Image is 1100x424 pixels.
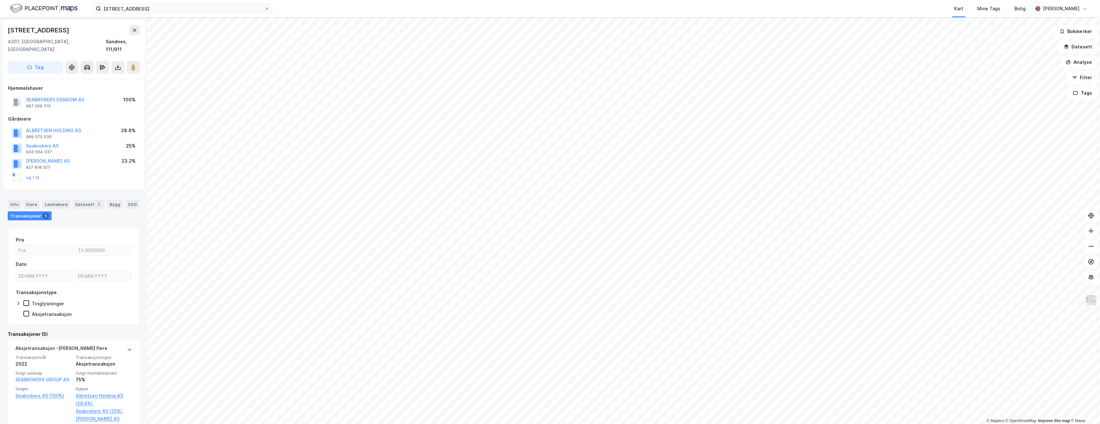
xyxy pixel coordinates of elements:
[121,157,136,165] div: 23.2%
[1060,56,1097,69] button: Analyse
[987,419,1004,423] a: Mapbox
[26,104,51,109] div: 987 269 715
[1068,393,1100,424] iframe: Chat Widget
[16,236,24,244] div: Pris
[76,407,132,415] a: Seabrokers AS (25%),
[43,213,49,219] div: 5
[1067,71,1097,84] button: Filter
[15,355,72,360] span: Transaksjonsår
[42,200,70,209] div: Leietakere
[1085,294,1097,306] img: Z
[954,5,963,13] div: Kart
[107,200,123,209] div: Bygg
[1043,5,1079,13] div: [PERSON_NAME]
[15,392,72,400] a: Seabrokers AS (100%)
[1058,40,1097,53] button: Datasett
[1068,87,1097,99] button: Tags
[76,360,132,368] div: Aksjetransaksjon
[96,201,102,208] div: 2
[76,392,132,407] a: Albretsen Holding AS (28.6%),
[8,25,71,35] div: [STREET_ADDRESS]
[1014,5,1026,13] div: Bolig
[126,200,139,209] div: ESG
[10,3,78,14] img: logo.f888ab2527a4732fd821a326f86c7f29.svg
[8,115,139,123] div: Gårdeiere
[126,142,136,150] div: 25%
[73,200,104,209] div: Datasett
[16,245,72,255] input: Fra
[1068,393,1100,424] div: Kontrollprogram for chat
[8,200,21,209] div: Info
[16,271,72,281] input: DD.MM.YYYY
[26,149,52,155] div: 933 564 037
[8,84,139,92] div: Hjemmelshaver
[26,134,52,140] div: 989 075 535
[32,311,72,317] div: Aksjetransaksjon
[8,38,106,53] div: 4307, [GEOGRAPHIC_DATA], [GEOGRAPHIC_DATA]
[16,289,57,296] div: Transaksjonstype
[76,355,132,360] span: Transaksjonstype
[76,376,132,384] div: 75%
[8,61,63,74] button: Tag
[15,386,72,392] span: Selger
[8,211,52,220] div: Transaksjoner
[15,377,69,382] a: SEABROKERS GROUP AS
[16,260,27,268] div: Dato
[106,38,140,53] div: Sandnes, 111/911
[101,4,264,13] input: Søk på adresse, matrikkel, gårdeiere, leietakere eller personer
[1005,419,1037,423] a: OpenStreetMap
[75,271,131,281] input: DD.MM.YYYY
[15,344,107,355] div: Aksjetransaksjon - [PERSON_NAME] flere
[15,370,72,376] span: Solgt selskap
[32,301,64,307] div: Tinglysninger
[76,386,132,392] span: Kjøper
[1038,419,1070,423] a: Improve this map
[75,245,131,255] input: Til 9500000
[15,360,72,368] div: 2022
[8,330,140,338] div: Transaksjoner (5)
[26,165,50,170] div: 927 818 027
[76,370,132,376] span: Solgt matrikkelandel
[121,127,136,134] div: 28.6%
[977,5,1000,13] div: Mine Tags
[24,200,40,209] div: Eiere
[1054,25,1097,38] button: Bokmerker
[123,96,136,104] div: 100%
